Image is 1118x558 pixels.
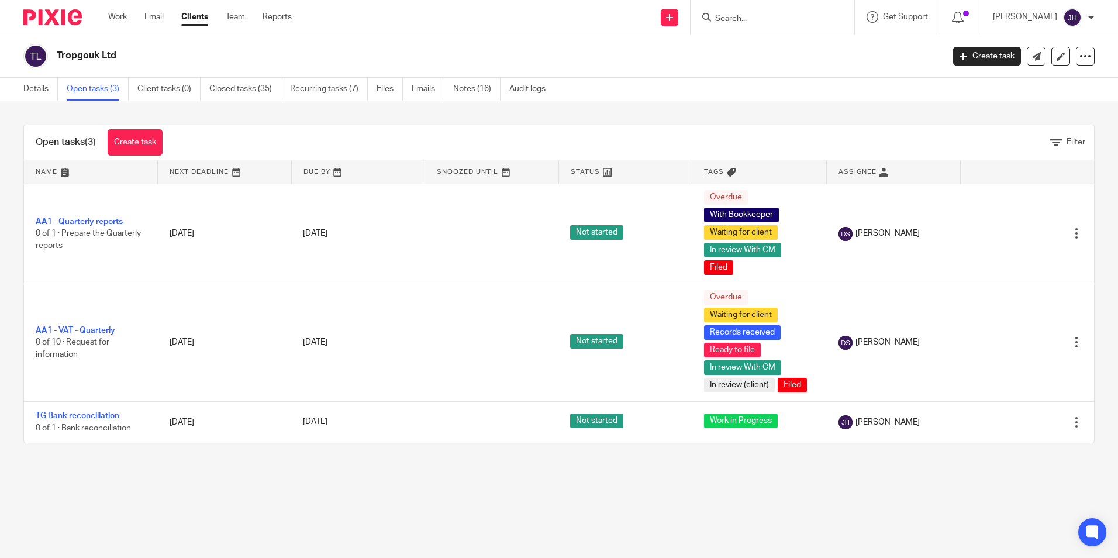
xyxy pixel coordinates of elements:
[181,11,208,23] a: Clients
[838,336,853,350] img: svg%3E
[67,78,129,101] a: Open tasks (3)
[1063,8,1082,27] img: svg%3E
[1067,138,1085,146] span: Filter
[704,168,724,175] span: Tags
[778,378,807,392] span: Filed
[158,401,292,443] td: [DATE]
[36,218,123,226] a: AA1 - Quarterly reports
[23,44,48,68] img: svg%3E
[36,229,141,250] span: 0 of 1 · Prepare the Quarterly reports
[838,227,853,241] img: svg%3E
[953,47,1021,66] a: Create task
[704,378,775,392] span: In review (client)
[704,325,781,340] span: Records received
[509,78,554,101] a: Audit logs
[36,136,96,149] h1: Open tasks
[23,78,58,101] a: Details
[36,338,109,359] span: 0 of 10 · Request for information
[838,415,853,429] img: svg%3E
[704,190,748,205] span: Overdue
[704,225,778,240] span: Waiting for client
[704,308,778,322] span: Waiting for client
[993,11,1057,23] p: [PERSON_NAME]
[855,336,920,348] span: [PERSON_NAME]
[226,11,245,23] a: Team
[303,229,327,237] span: [DATE]
[704,243,781,257] span: In review With CM
[570,334,623,349] span: Not started
[108,11,127,23] a: Work
[704,290,748,305] span: Overdue
[57,50,760,62] h2: Tropgouk Ltd
[704,343,761,357] span: Ready to file
[137,78,201,101] a: Client tasks (0)
[437,168,498,175] span: Snoozed Until
[571,168,600,175] span: Status
[412,78,444,101] a: Emails
[158,284,292,401] td: [DATE]
[570,414,623,428] span: Not started
[883,13,928,21] span: Get Support
[209,78,281,101] a: Closed tasks (35)
[85,137,96,147] span: (3)
[704,208,779,222] span: With Bookkeeper
[570,225,623,240] span: Not started
[704,360,781,375] span: In review With CM
[23,9,82,25] img: Pixie
[453,78,501,101] a: Notes (16)
[704,260,733,275] span: Filed
[158,184,292,284] td: [DATE]
[290,78,368,101] a: Recurring tasks (7)
[36,326,115,335] a: AA1 - VAT - Quarterly
[714,14,819,25] input: Search
[36,424,131,432] span: 0 of 1 · Bank reconciliation
[108,129,163,156] a: Create task
[144,11,164,23] a: Email
[303,418,327,426] span: [DATE]
[303,338,327,346] span: [DATE]
[855,416,920,428] span: [PERSON_NAME]
[855,228,920,239] span: [PERSON_NAME]
[704,414,778,428] span: Work in Progress
[377,78,403,101] a: Files
[36,412,119,420] a: TG Bank reconciliation
[263,11,292,23] a: Reports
